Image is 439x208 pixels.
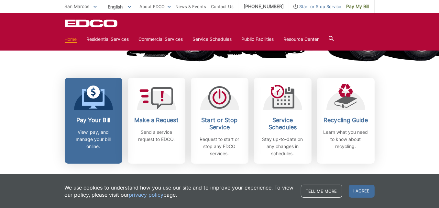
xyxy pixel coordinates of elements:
span: English [103,1,136,12]
h2: Service Schedules [259,117,307,131]
a: Contact Us [211,3,234,10]
h2: Pay Your Bill [70,117,117,124]
h2: Make a Request [133,117,181,124]
a: privacy policy [129,191,164,198]
a: Home [65,36,77,43]
a: Service Schedules [193,36,232,43]
a: EDCD logo. Return to the homepage. [65,19,118,27]
span: Pay My Bill [346,3,369,10]
p: We use cookies to understand how you use our site and to improve your experience. To view our pol... [65,184,294,198]
a: Resource Center [284,36,319,43]
p: View, pay, and manage your bill online. [70,129,117,150]
a: Commercial Services [139,36,183,43]
p: Stay up-to-date on any changes in schedules. [259,136,307,157]
a: Tell me more [301,185,342,198]
h2: Recycling Guide [322,117,370,124]
a: Recycling Guide Learn what you need to know about recycling. [317,78,375,164]
p: Learn what you need to know about recycling. [322,129,370,150]
p: Request to start or stop any EDCO services. [196,136,244,157]
p: Send a service request to EDCO. [133,129,181,143]
a: Service Schedules Stay up-to-date on any changes in schedules. [254,78,312,164]
a: Residential Services [87,36,129,43]
span: San Marcos [65,4,90,9]
span: I agree [349,185,375,198]
a: About EDCO [140,3,171,10]
a: Pay Your Bill View, pay, and manage your bill online. [65,78,122,164]
a: News & Events [176,3,206,10]
a: Make a Request Send a service request to EDCO. [128,78,185,164]
h2: Start or Stop Service [196,117,244,131]
a: Public Facilities [242,36,274,43]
